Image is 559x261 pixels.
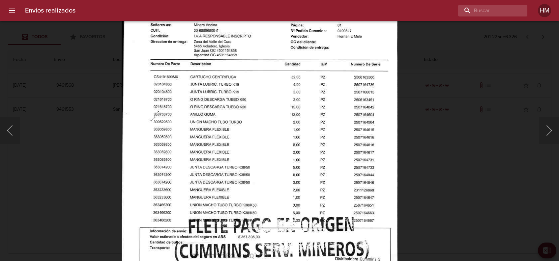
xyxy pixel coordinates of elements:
[4,3,20,18] button: menu
[25,5,75,16] h6: Envios realizados
[538,4,551,17] div: HM
[539,117,559,144] button: Siguiente
[538,4,551,17] div: Abrir información de usuario
[458,5,516,16] input: buscar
